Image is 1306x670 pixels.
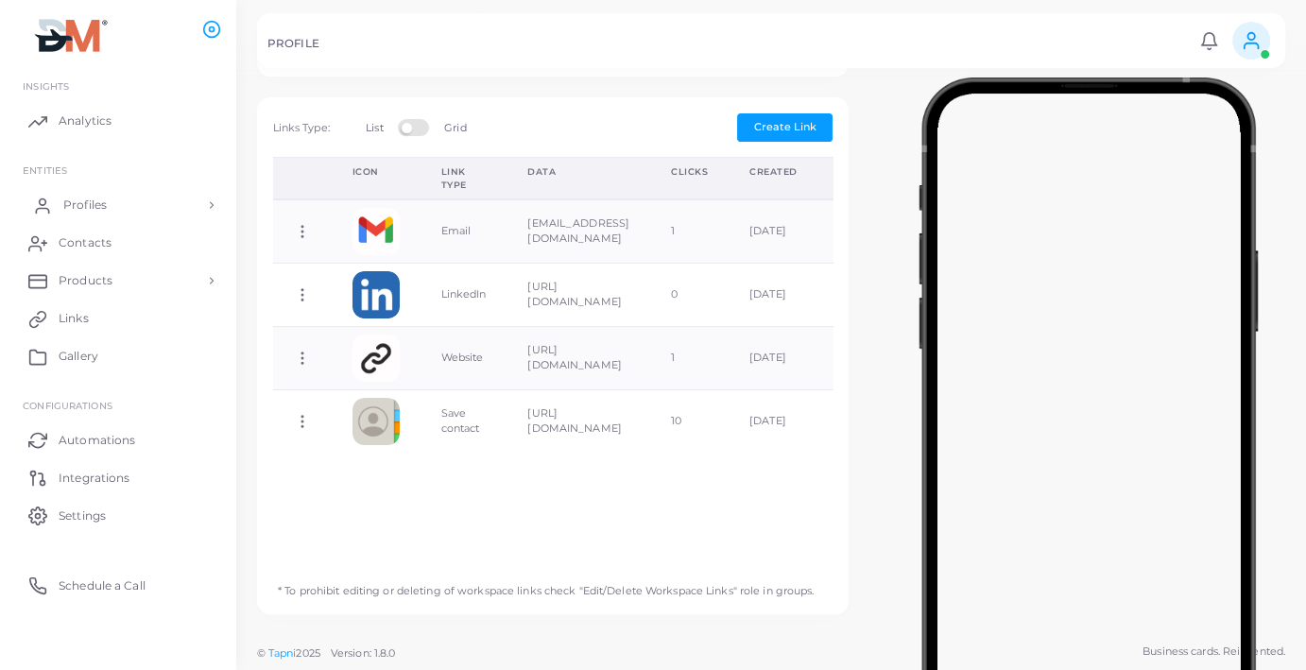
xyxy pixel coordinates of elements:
a: Schedule a Call [14,566,222,604]
span: ENTITIES [23,164,67,176]
span: Analytics [59,112,112,129]
button: Create Link [737,113,833,142]
span: Contacts [59,234,112,251]
label: List [366,121,383,136]
img: linkedin.png [352,271,400,318]
img: contactcard.png [352,398,400,445]
td: [URL][DOMAIN_NAME] [507,327,650,390]
td: 10 [650,389,729,452]
td: [DATE] [729,264,818,327]
a: Automations [14,421,222,458]
td: [DATE] [729,389,818,452]
div: Data [527,165,629,179]
h5: PROFILE [267,37,319,50]
span: Links Type: [273,121,330,134]
span: Version: 1.8.0 [331,646,396,660]
span: Links [59,310,89,327]
span: Products [59,272,112,289]
a: Integrations [14,458,222,496]
td: [DATE] [729,327,818,390]
img: customlink.png [352,335,400,382]
span: INSIGHTS [23,80,69,92]
td: [DATE] [729,199,818,263]
td: LinkedIn [421,264,507,327]
a: Contacts [14,224,222,262]
div: Created [749,165,798,179]
span: Gallery [59,348,98,365]
a: Analytics [14,102,222,140]
td: Website [421,327,507,390]
a: Tapni [268,646,297,660]
a: Settings [14,496,222,534]
td: Email [421,199,507,263]
a: Links [14,300,222,337]
td: [URL][DOMAIN_NAME] [507,389,650,452]
th: Action [273,158,332,200]
img: logo [17,18,122,53]
div: Clicks [671,165,708,179]
label: Grid [444,121,466,136]
div: Link Type [441,165,487,191]
td: 1 [650,327,729,390]
td: 1 [650,199,729,263]
td: [URL][DOMAIN_NAME] [507,264,650,327]
span: Schedule a Call [59,577,146,594]
td: 0 [650,264,729,327]
span: 2025 [296,645,319,661]
span: Integrations [59,470,129,487]
td: [EMAIL_ADDRESS][DOMAIN_NAME] [507,199,650,263]
td: Save contact [421,389,507,452]
a: Gallery [14,337,222,375]
p: * To prohibit editing or deleting of workspace links check "Edit/Delete Workspace Links" role in ... [263,567,815,598]
span: Settings [59,507,106,524]
span: Create Link [754,120,816,133]
span: Configurations [23,400,112,411]
a: Profiles [14,186,222,224]
span: Automations [59,432,135,449]
div: Icon [352,165,400,179]
span: © [257,645,395,661]
span: Profiles [63,197,107,214]
img: gmail.png [352,208,400,255]
a: Products [14,262,222,300]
